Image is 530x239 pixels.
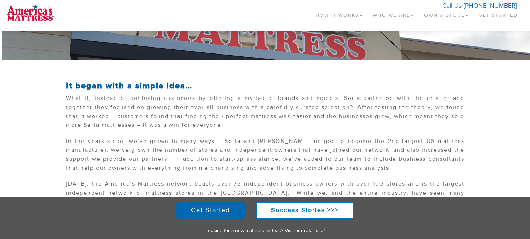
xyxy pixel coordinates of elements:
[7,3,55,21] img: logo
[464,2,517,10] a: [PHONE_NUMBER]
[66,137,464,176] p: In the years since, we’ve grown in many ways – Serta and [PERSON_NAME] merged to become the 2nd l...
[271,206,339,214] strong: Success Stories >>>
[310,3,368,24] a: How It Works
[368,3,419,24] a: Who We Are
[66,81,464,90] h2: It began with a simple idea…
[205,227,325,234] a: Looking for a new mattress instead? Visit our retail site!
[176,202,245,219] a: Get Started
[66,94,464,133] p: What if, instead of confusing customers by offering a myriad of brands and models, Serta partnere...
[256,202,354,219] a: Success Stories >>>
[419,3,473,24] a: Own a Store
[66,180,464,210] p: [DATE], the America’s Mattress network boasts over 75 independent business owners with over 100 s...
[442,2,462,10] span: Call Us
[473,3,523,24] a: Get Started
